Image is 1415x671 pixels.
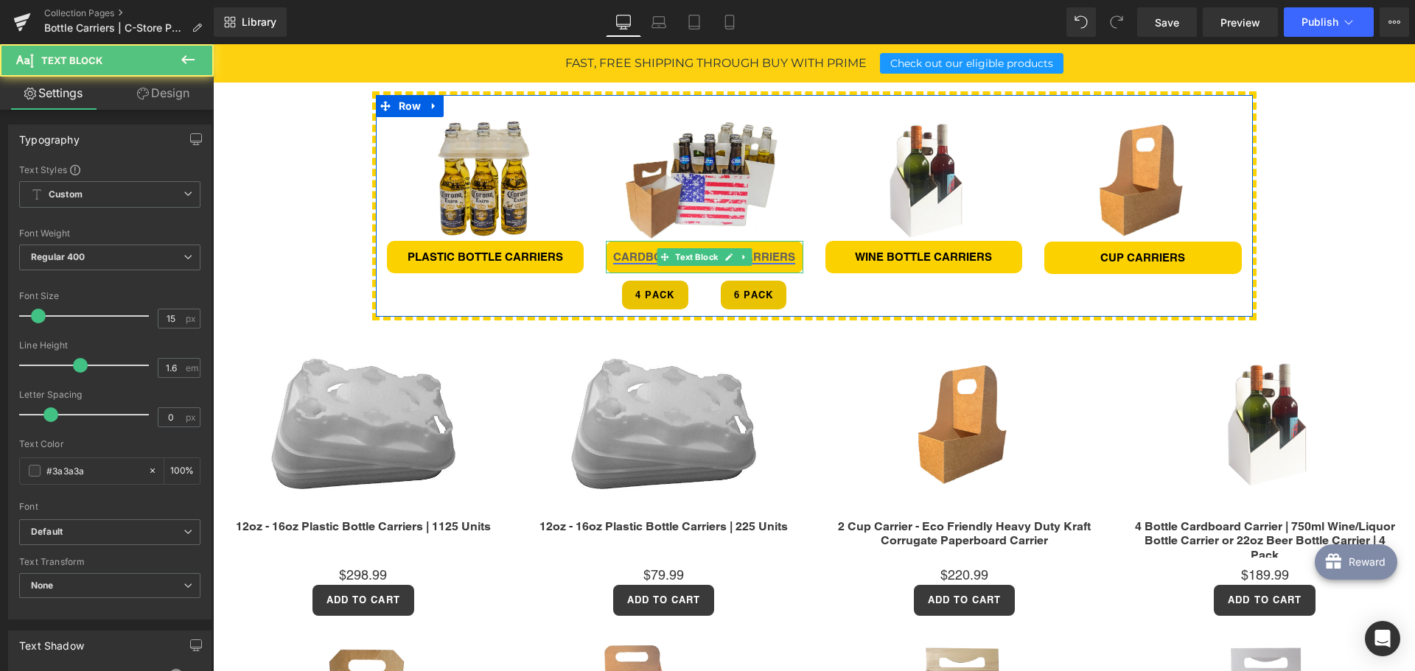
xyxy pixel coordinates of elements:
span: px [186,314,198,323]
a: 12oz - 16oz Plastic Bottle Carriers | 225 Units [326,460,575,513]
span: Text Block [41,55,102,66]
span: Library [242,15,276,29]
span: Row [182,51,212,73]
span: 4 PACK [422,244,461,259]
img: 4 Bottle Cardboard Carrier | 750ml Wine/Liquor Bottle Carrier or 22oz Beer Bottle Carrier | 4 Pack [985,313,1118,446]
a: CARDBOARD BOTTLE CARRIERS [400,206,582,219]
a: New Library [214,7,287,37]
div: Line Height [19,340,200,351]
a: 6 PACK [508,236,573,266]
div: Letter Spacing [19,390,200,400]
input: Color [46,463,141,479]
div: Text Styles [19,164,200,175]
span: Bottle Carriers | C-Store Packaging [44,22,186,34]
a: Collection Pages [44,7,214,19]
div: Typography [19,125,80,146]
span: FAST, FREE SHIPPING THROUGH BUY WITH PRIME [352,12,654,26]
a: WINE BOTTLE CARRIERS [642,206,779,219]
span: Add To Cart [414,549,487,561]
span: $79.99 [430,521,471,541]
span: $220.99 [727,521,775,541]
a: Preview [1203,7,1278,37]
div: Font [19,502,200,512]
b: Custom [49,189,83,201]
button: Add To Cart [99,541,200,572]
span: px [186,412,198,422]
a: Laptop [641,7,677,37]
a: Mobile [712,7,747,37]
a: 2 Cup Carrier - Eco Friendly Heavy Duty Kraft Corrugate Paperboard Carrier [616,460,887,513]
button: Redo [1102,7,1131,37]
a: PLASTIC BOTTLE CARRIERS [195,206,350,219]
span: em [186,363,198,373]
img: 2 Cup Carrier - Eco Friendly Heavy Duty Kraft Corrugate Paperboard Carrier [685,313,817,446]
img: 12oz - 16oz Plastic Bottle Carriers | 225 Units [357,313,544,446]
button: Add To Cart [400,541,501,572]
i: Default [31,526,63,538]
button: Publish [1284,7,1374,37]
a: Desktop [606,7,641,37]
button: Undo [1066,7,1096,37]
a: Check out our eligible products [667,9,850,29]
span: Add To Cart [1015,549,1088,561]
span: Add To Cart [715,549,788,561]
span: Add To Cart [113,549,186,561]
span: Publish [1302,16,1338,28]
b: Regular 400 [31,251,85,262]
img: 12oz - 16oz Plastic Bottle Carriers | 1125 Units [57,313,244,446]
a: Expand / Collapse [523,204,539,222]
button: Open Joy popup [1102,500,1184,535]
a: Design [110,77,217,110]
button: Add To Cart [1001,541,1102,572]
b: None [31,580,54,591]
div: Open Intercom Messenger [1365,621,1400,656]
button: More [1380,7,1409,37]
span: Preview [1220,15,1260,30]
a: 4 PACK [409,236,475,266]
div: Font Weight [19,228,200,239]
div: Text Transform [19,557,200,567]
span: $189.99 [1028,521,1076,541]
span: Save [1155,15,1179,30]
div: Text Color [19,439,200,449]
a: Tablet [677,7,712,37]
div: Text Shadow [19,631,84,652]
span: Text Block [459,204,508,222]
button: Add To Cart [701,541,802,572]
a: 4 Bottle Cardboard Carrier | 750ml Wine/Liquor Bottle Carrier or 22oz Beer Bottle Carrier | 4 Pack [916,460,1187,513]
span: Reward [1136,512,1173,524]
span: 6 PACK [521,244,560,259]
a: Expand / Collapse [212,51,231,73]
span: $298.99 [126,521,174,541]
a: CUP CARRIERS [887,207,972,219]
div: Font Size [19,291,200,301]
div: % [164,458,200,484]
a: 12oz - 16oz Plastic Bottle Carriers | 1125 Units [23,460,278,513]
